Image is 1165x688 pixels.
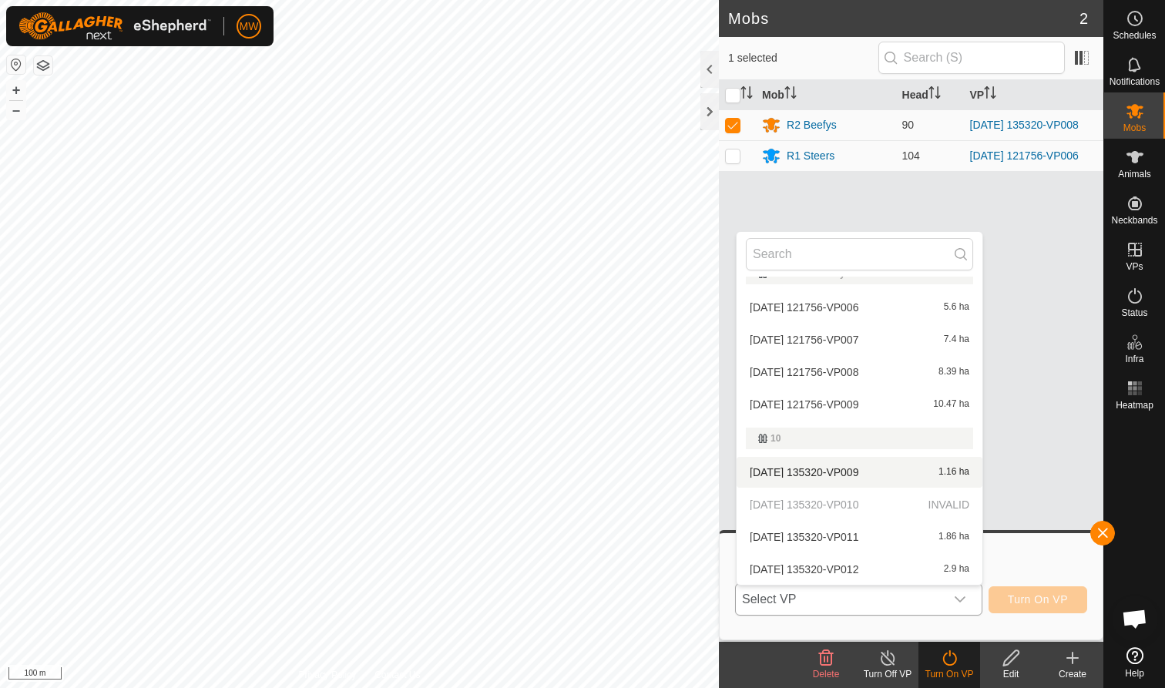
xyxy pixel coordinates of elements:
span: Select VP [736,584,945,615]
div: R1 Steers [787,148,834,164]
span: [DATE] 121756-VP006 [750,302,858,313]
span: Neckbands [1111,216,1157,225]
button: Reset Map [7,55,25,74]
span: Delete [813,669,840,680]
div: 10 [758,434,961,443]
button: + [7,81,25,99]
button: Map Layers [34,56,52,75]
span: 2.9 ha [944,564,969,575]
th: VP [964,80,1103,110]
span: MW [240,18,259,35]
span: Help [1125,669,1144,678]
span: 10.47 ha [933,399,969,410]
input: Search (S) [878,42,1065,74]
span: Status [1121,308,1147,317]
span: [DATE] 135320-VP009 [750,467,858,478]
span: 90 [902,119,915,131]
div: dropdown trigger [945,584,975,615]
p-sorticon: Activate to sort [928,89,941,101]
span: Turn On VP [1008,593,1068,606]
li: 2025-08-27 121756-VP009 [737,389,982,420]
p-sorticon: Activate to sort [740,89,753,101]
a: Privacy Policy [298,668,356,682]
p-sorticon: Activate to sort [784,89,797,101]
div: Turn On VP [918,667,980,681]
div: Edit [980,667,1042,681]
span: [DATE] 121756-VP009 [750,399,858,410]
span: 7.4 ha [944,334,969,345]
span: Notifications [1110,77,1160,86]
th: Head [896,80,964,110]
span: VPs [1126,262,1143,271]
input: Search [746,238,973,270]
span: 1.86 ha [938,532,969,542]
span: [DATE] 121756-VP008 [750,367,858,378]
span: [DATE] 135320-VP011 [750,532,858,542]
a: [DATE] 121756-VP006 [970,149,1079,162]
span: Infra [1125,354,1143,364]
a: Open chat [1112,596,1158,642]
span: 1 selected [728,50,878,66]
span: 2 [1079,7,1088,30]
li: 2025-08-27 121756-VP007 [737,324,982,355]
li: 2025-08-27 135320-VP012 [737,554,982,585]
h2: Mobs [728,9,1079,28]
div: VPs with NO Physical Paddock [758,269,961,278]
li: 2025-08-27 121756-VP006 [737,292,982,323]
a: Help [1104,641,1165,684]
button: – [7,101,25,119]
li: 2025-08-27 135320-VP011 [737,522,982,552]
span: 1.16 ha [938,467,969,478]
span: Schedules [1113,31,1156,40]
p-sorticon: Activate to sort [984,89,996,101]
button: Turn On VP [989,586,1087,613]
th: Mob [756,80,895,110]
span: 5.6 ha [944,302,969,313]
a: [DATE] 135320-VP008 [970,119,1079,131]
li: 2025-08-27 135320-VP009 [737,457,982,488]
span: 104 [902,149,920,162]
span: [DATE] 121756-VP007 [750,334,858,345]
li: 2025-08-27 121756-VP008 [737,357,982,388]
span: 8.39 ha [938,367,969,378]
a: Contact Us [374,668,420,682]
span: Animals [1118,169,1151,179]
span: Heatmap [1116,401,1153,410]
img: Gallagher Logo [18,12,211,40]
span: [DATE] 135320-VP012 [750,564,858,575]
span: Mobs [1123,123,1146,133]
div: Turn Off VP [857,667,918,681]
div: R2 Beefys [787,117,837,133]
div: Create [1042,667,1103,681]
